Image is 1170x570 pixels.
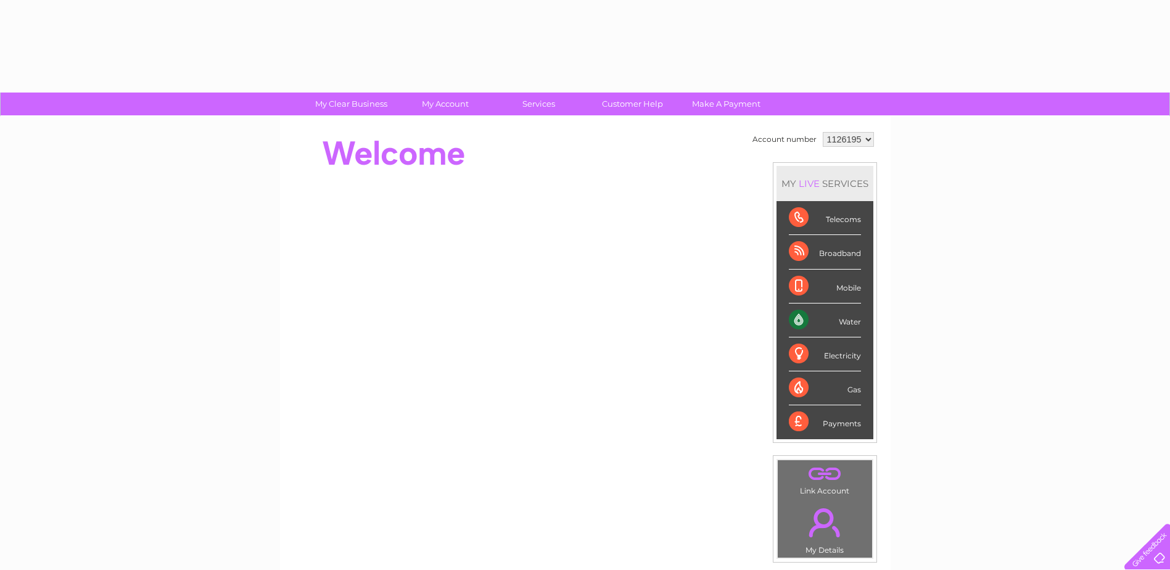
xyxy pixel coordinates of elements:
[789,304,861,337] div: Water
[675,93,777,115] a: Make A Payment
[394,93,496,115] a: My Account
[777,498,873,558] td: My Details
[582,93,683,115] a: Customer Help
[796,178,822,189] div: LIVE
[789,270,861,304] div: Mobile
[777,460,873,498] td: Link Account
[789,371,861,405] div: Gas
[789,201,861,235] div: Telecoms
[777,166,873,201] div: MY SERVICES
[789,337,861,371] div: Electricity
[781,463,869,485] a: .
[789,235,861,269] div: Broadband
[749,129,820,150] td: Account number
[789,405,861,439] div: Payments
[300,93,402,115] a: My Clear Business
[781,501,869,544] a: .
[488,93,590,115] a: Services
